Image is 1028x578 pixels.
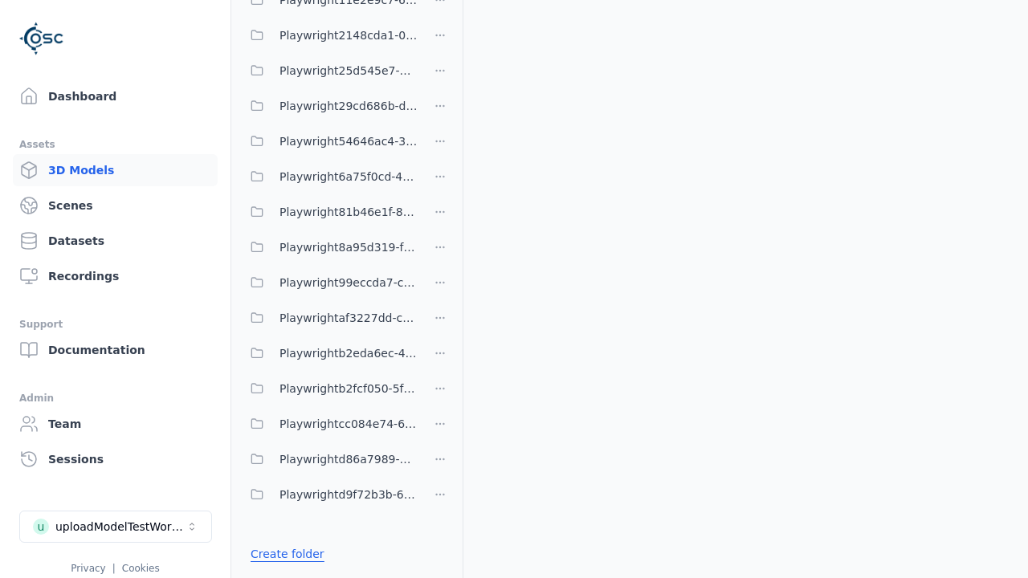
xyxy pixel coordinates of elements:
div: u [33,519,49,535]
span: | [112,563,116,574]
button: Playwrightd9f72b3b-66f5-4fd0-9c49-a6be1a64c72c [241,478,418,511]
button: Playwrightaf3227dd-cec8-46a2-ae8b-b3eddda3a63a [241,302,418,334]
button: Playwrightb2eda6ec-40de-407c-a5c5-49f5bc2d938f [241,337,418,369]
span: Playwright81b46e1f-86f8-41c5-884a-3d15ee0262c0 [279,202,418,222]
span: Playwrightb2eda6ec-40de-407c-a5c5-49f5bc2d938f [279,344,418,363]
span: Playwright54646ac4-3a57-4777-8e27-fe2643ff521d [279,132,418,151]
a: Cookies [122,563,160,574]
span: Playwrightaf3227dd-cec8-46a2-ae8b-b3eddda3a63a [279,308,418,328]
a: Sessions [13,443,218,475]
button: Playwright54646ac4-3a57-4777-8e27-fe2643ff521d [241,125,418,157]
button: Playwright29cd686b-d0c9-4777-aa54-1065c8c7cee8 [241,90,418,122]
button: Select a workspace [19,511,212,543]
span: Playwright6a75f0cd-47ca-4f0d-873f-aeb3b152b520 [279,167,418,186]
a: Documentation [13,334,218,366]
button: Playwrightcc084e74-6bd9-4f7e-8d69-516a74321fe7 [241,408,418,440]
a: Recordings [13,260,218,292]
span: Playwright25d545e7-ff08-4d3b-b8cd-ba97913ee80b [279,61,418,80]
a: Scenes [13,189,218,222]
div: Admin [19,389,211,408]
a: Create folder [251,546,324,562]
span: Playwrightcc084e74-6bd9-4f7e-8d69-516a74321fe7 [279,414,418,433]
div: uploadModelTestWorkspace [55,519,186,535]
span: Playwright2148cda1-0135-4eee-9a3e-ba7e638b60a6 [279,26,418,45]
div: Assets [19,135,211,154]
button: Playwrightd86a7989-a27e-4cc3-9165-73b2f9dacd14 [241,443,418,475]
span: Playwright99eccda7-cb0a-4e38-9e00-3a40ae80a22c [279,273,418,292]
a: Team [13,408,218,440]
a: Dashboard [13,80,218,112]
button: Playwright25d545e7-ff08-4d3b-b8cd-ba97913ee80b [241,55,418,87]
span: Playwrightb2fcf050-5f27-47cb-87c2-faf00259dd62 [279,379,418,398]
span: Playwright29cd686b-d0c9-4777-aa54-1065c8c7cee8 [279,96,418,116]
div: Support [19,315,211,334]
img: Logo [19,16,64,61]
button: Create folder [241,539,334,568]
a: Datasets [13,225,218,257]
span: Playwrightd86a7989-a27e-4cc3-9165-73b2f9dacd14 [279,450,418,469]
a: Privacy [71,563,105,574]
button: Playwright81b46e1f-86f8-41c5-884a-3d15ee0262c0 [241,196,418,228]
button: Playwright99eccda7-cb0a-4e38-9e00-3a40ae80a22c [241,267,418,299]
button: Playwright8a95d319-fb51-49d6-a655-cce786b7c22b [241,231,418,263]
a: 3D Models [13,154,218,186]
button: Playwrightb2fcf050-5f27-47cb-87c2-faf00259dd62 [241,372,418,405]
span: Playwrightd9f72b3b-66f5-4fd0-9c49-a6be1a64c72c [279,485,418,504]
button: Playwright6a75f0cd-47ca-4f0d-873f-aeb3b152b520 [241,161,418,193]
span: Playwright8a95d319-fb51-49d6-a655-cce786b7c22b [279,238,418,257]
button: Playwright2148cda1-0135-4eee-9a3e-ba7e638b60a6 [241,19,418,51]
